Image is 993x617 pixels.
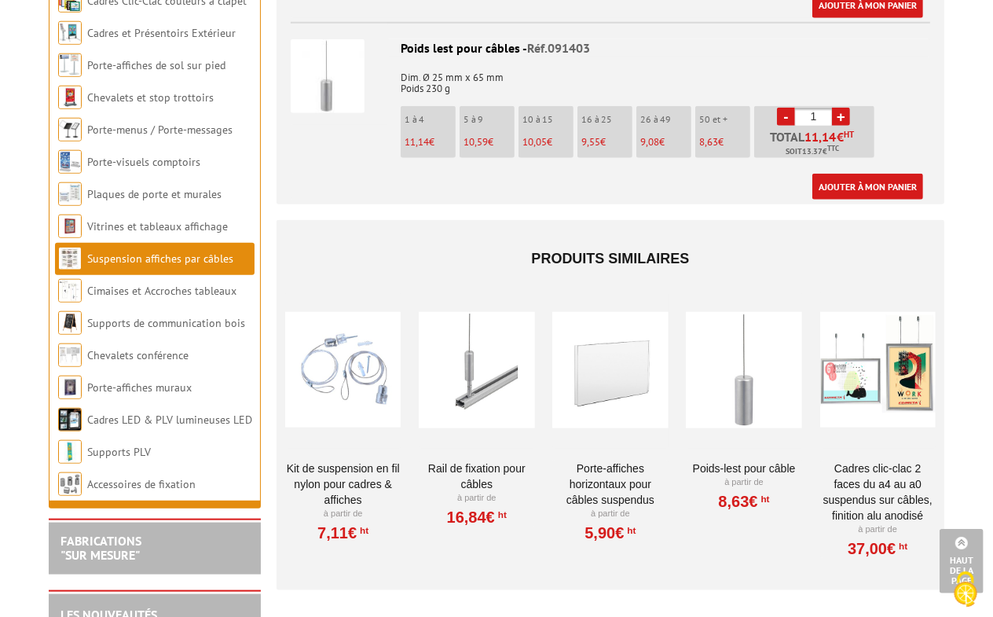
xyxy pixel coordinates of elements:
a: Porte-visuels comptoirs [87,155,200,169]
img: Porte-affiches muraux [58,376,82,399]
img: Accessoires de fixation [58,472,82,496]
span: 9,08 [640,135,659,149]
a: Chevalets et stop trottoirs [87,90,214,105]
p: À partir de [285,508,401,520]
sup: HT [758,494,770,505]
span: 10,05 [522,135,547,149]
p: 50 et + [699,114,750,125]
p: À partir de [419,492,534,505]
img: Supports PLV [58,440,82,464]
p: À partir de [686,476,801,489]
a: Rail de fixation pour câbles [419,461,534,492]
div: Poids lest pour câbles - [291,39,930,57]
a: Cadres et Présentoirs Extérieur [87,26,236,40]
p: Total [758,130,874,158]
p: 26 à 49 [640,114,691,125]
img: Cadres LED & PLV lumineuses LED [58,408,82,432]
a: 8,63€HT [719,497,770,506]
img: Porte-visuels comptoirs [58,150,82,174]
p: € [581,137,632,148]
a: Porte-affiches muraux [87,380,192,395]
p: € [640,137,691,148]
span: 11,14 [805,130,837,143]
a: Cimaises et Accroches tableaux [87,284,236,298]
p: À partir de [552,508,668,520]
sup: HT [845,129,855,140]
a: Suspension affiches par câbles [87,252,233,266]
p: € [464,137,515,148]
p: € [522,137,573,148]
span: Produits similaires [531,251,689,266]
a: Porte-affiches horizontaux pour câbles suspendus [552,461,668,508]
p: 16 à 25 [581,114,632,125]
img: Cadres et Présentoirs Extérieur [58,21,82,45]
a: Porte-affiches de sol sur pied [87,58,225,72]
a: 16,84€HT [447,512,507,522]
img: Supports de communication bois [58,311,82,335]
a: 5,90€HT [584,528,636,538]
a: Supports PLV [87,445,151,459]
a: 7,11€HT [317,528,368,538]
span: 13.37 [802,145,823,158]
a: - [777,108,795,126]
sup: HT [624,525,636,536]
a: Cadres Clic-Clac 2 faces du A4 au A0 suspendus sur câbles, finition alu anodisé [820,461,936,523]
img: Plaques de porte et murales [58,182,82,206]
a: Chevalets conférence [87,348,189,362]
img: Chevalets et stop trottoirs [58,86,82,109]
a: + [832,108,850,126]
span: 9,55 [581,135,600,149]
img: Suspension affiches par câbles [58,247,82,270]
p: € [405,137,456,148]
img: Poids lest pour câbles [291,39,365,113]
button: Cookies (fenêtre modale) [938,564,993,617]
img: Porte-menus / Porte-messages [58,118,82,141]
p: 1 à 4 [405,114,456,125]
sup: TTC [827,144,839,152]
a: Vitrines et tableaux affichage [87,219,228,233]
a: Kit de suspension en fil nylon pour cadres & affiches [285,461,401,508]
a: Poids-lest pour câble [686,461,801,476]
img: Chevalets conférence [58,343,82,367]
sup: HT [495,509,507,520]
p: 10 à 15 [522,114,573,125]
p: 5 à 9 [464,114,515,125]
span: 11,14 [405,135,429,149]
span: Réf.091403 [527,40,590,56]
sup: HT [357,525,368,536]
p: € [699,137,750,148]
span: 8,63 [699,135,718,149]
p: À partir de [820,523,936,536]
sup: HT [896,541,907,552]
span: € [805,130,855,143]
img: Cimaises et Accroches tableaux [58,279,82,303]
a: Haut de la page [940,529,984,593]
a: Cadres LED & PLV lumineuses LED [87,413,252,427]
a: Supports de communication bois [87,316,245,330]
a: Porte-menus / Porte-messages [87,123,233,137]
a: FABRICATIONS"Sur Mesure" [60,533,141,563]
a: Accessoires de fixation [87,477,196,491]
img: Cookies (fenêtre modale) [946,570,985,609]
p: Dim. Ø 25 mm x 65 mm Poids 230 g [291,61,930,94]
a: Ajouter à mon panier [812,174,923,200]
a: 37,00€HT [848,544,907,553]
a: Plaques de porte et murales [87,187,222,201]
span: Soit € [786,145,839,158]
span: 10,59 [464,135,488,149]
img: Porte-affiches de sol sur pied [58,53,82,77]
img: Vitrines et tableaux affichage [58,215,82,238]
